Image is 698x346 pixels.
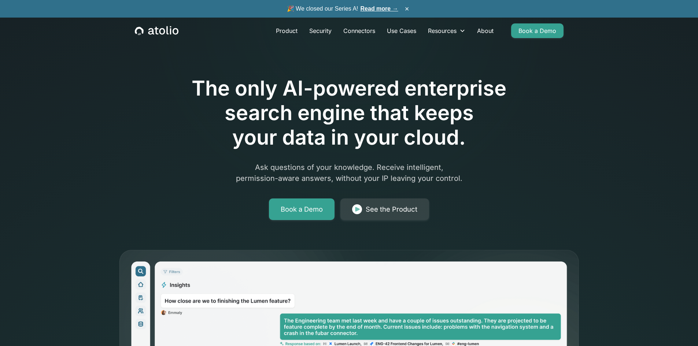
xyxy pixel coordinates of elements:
[366,204,417,215] div: See the Product
[471,23,499,38] a: About
[337,23,381,38] a: Connectors
[381,23,422,38] a: Use Cases
[269,198,335,220] a: Book a Demo
[361,5,398,12] a: Read more →
[422,23,471,38] div: Resources
[428,26,457,35] div: Resources
[135,26,178,36] a: home
[162,76,537,150] h1: The only AI-powered enterprise search engine that keeps your data in your cloud.
[303,23,337,38] a: Security
[511,23,564,38] a: Book a Demo
[270,23,303,38] a: Product
[403,5,411,13] button: ×
[287,4,398,13] span: 🎉 We closed our Series A!
[208,162,490,184] p: Ask questions of your knowledge. Receive intelligent, permission-aware answers, without your IP l...
[340,198,429,220] a: See the Product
